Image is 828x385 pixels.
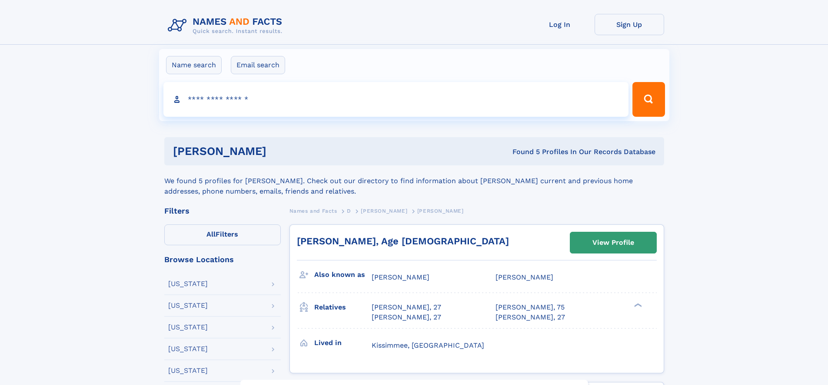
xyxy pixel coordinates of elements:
h3: Lived in [314,336,372,350]
span: [PERSON_NAME] [361,208,407,214]
span: [PERSON_NAME] [495,273,553,281]
a: [PERSON_NAME], 27 [372,303,441,312]
label: Filters [164,224,281,245]
span: Kissimmee, [GEOGRAPHIC_DATA] [372,341,484,349]
a: [PERSON_NAME] [361,205,407,216]
label: Name search [166,56,222,74]
div: [US_STATE] [168,280,208,287]
div: ❯ [632,303,642,308]
div: View Profile [592,233,634,253]
span: All [206,230,216,238]
span: [PERSON_NAME] [372,273,429,281]
span: D [347,208,351,214]
a: [PERSON_NAME], Age [DEMOGRAPHIC_DATA] [297,236,509,247]
label: Email search [231,56,285,74]
a: Sign Up [595,14,664,35]
input: search input [163,82,629,117]
a: D [347,205,351,216]
button: Search Button [632,82,665,117]
div: Browse Locations [164,256,281,263]
a: Log In [525,14,595,35]
div: [US_STATE] [168,346,208,352]
div: [US_STATE] [168,367,208,374]
a: [PERSON_NAME], 27 [495,313,565,322]
div: [US_STATE] [168,302,208,309]
a: View Profile [570,232,656,253]
a: [PERSON_NAME], 75 [495,303,565,312]
div: Filters [164,207,281,215]
img: Logo Names and Facts [164,14,289,37]
div: Found 5 Profiles In Our Records Database [389,147,655,157]
div: [US_STATE] [168,324,208,331]
a: [PERSON_NAME], 27 [372,313,441,322]
h3: Relatives [314,300,372,315]
span: [PERSON_NAME] [417,208,464,214]
h3: Also known as [314,267,372,282]
a: Names and Facts [289,205,337,216]
h1: [PERSON_NAME] [173,146,389,157]
div: We found 5 profiles for [PERSON_NAME]. Check out our directory to find information about [PERSON_... [164,165,664,197]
